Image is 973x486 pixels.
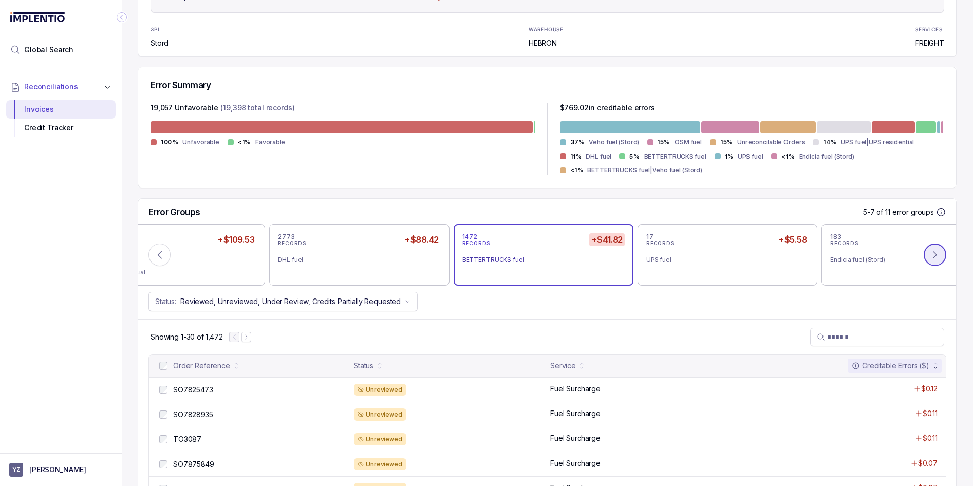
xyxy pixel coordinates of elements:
[101,255,255,265] div: UPS fuel
[148,292,418,311] button: Status:Reviewed, Unreviewed, Under Review, Credits Partially Requested
[737,137,805,147] p: Unreconcilable Orders
[781,153,795,161] p: <1%
[776,233,809,246] h5: +$5.58
[173,459,214,469] p: SO7875849
[151,38,177,48] p: Stord
[6,98,116,139] div: Reconciliations
[589,233,625,246] h5: +$41.82
[220,103,294,115] p: (19,398 total records)
[159,362,167,370] input: checkbox-checkbox
[918,458,938,468] p: $0.07
[151,332,223,342] p: Showing 1-30 of 1,472
[586,152,611,162] p: DHL fuel
[892,207,934,217] p: error groups
[155,296,176,307] p: Status:
[29,465,86,475] p: [PERSON_NAME]
[182,137,219,147] p: Unfavorable
[24,82,78,92] span: Reconciliations
[915,27,942,33] p: SERVICES
[646,255,801,265] div: UPS fuel
[9,463,113,477] button: User initials[PERSON_NAME]
[830,241,858,247] p: RECORDS
[173,434,201,444] p: TO3087
[241,332,251,342] button: Next Page
[675,137,702,147] p: OSM fuel
[402,233,440,246] h5: +$88.42
[646,241,675,247] p: RECORDS
[462,255,617,265] div: BETTERTRUCKS fuel
[354,361,373,371] div: Status
[589,137,639,147] p: Veho fuel (Stord)
[354,408,406,421] div: Unreviewed
[238,138,251,146] p: <1%
[151,332,223,342] div: Remaining page entries
[570,138,585,146] p: 37%
[278,241,306,247] p: RECORDS
[799,152,855,162] p: Endicia fuel (Stord)
[151,103,218,115] p: 19,057 Unfavorable
[921,384,938,394] p: $0.12
[148,207,200,218] h5: Error Groups
[116,11,128,23] div: Collapse Icon
[159,435,167,443] input: checkbox-checkbox
[550,458,601,468] p: Fuel Surcharge
[923,408,938,419] p: $0.11
[657,138,670,146] p: 15%
[570,166,584,174] p: <1%
[570,153,582,161] p: 11%
[159,410,167,419] input: checkbox-checkbox
[863,207,892,217] p: 5-7 of 11
[830,233,842,241] p: 183
[101,267,255,277] div: UPS residential
[215,233,256,246] h5: +$109.53
[278,233,295,241] p: 2773
[738,152,763,162] p: UPS fuel
[720,138,733,146] p: 15%
[560,103,655,115] p: $ 769.02 in creditable errors
[852,361,929,371] div: Creditable Errors ($)
[173,361,230,371] div: Order Reference
[255,137,285,147] p: Favorable
[646,233,653,241] p: 17
[173,385,213,395] p: SO7825473
[14,119,107,137] div: Credit Tracker
[9,463,23,477] span: User initials
[151,27,177,33] p: 3PL
[354,433,406,445] div: Unreviewed
[159,386,167,394] input: checkbox-checkbox
[529,38,557,48] p: HEBRON
[629,153,640,161] p: 5%
[24,45,73,55] span: Global Search
[550,433,601,443] p: Fuel Surcharge
[915,38,944,48] p: FREIGHT
[587,165,702,175] p: BETTERTRUCKS fuel|Veho fuel (Stord)
[550,361,576,371] div: Service
[354,384,406,396] div: Unreviewed
[151,80,211,91] h5: Error Summary
[6,76,116,98] button: Reconciliations
[354,458,406,470] div: Unreviewed
[159,460,167,468] input: checkbox-checkbox
[923,433,938,443] p: $0.11
[180,296,401,307] p: Reviewed, Unreviewed, Under Review, Credits Partially Requested
[550,384,601,394] p: Fuel Surcharge
[14,100,107,119] div: Invoices
[550,408,601,419] p: Fuel Surcharge
[823,138,837,146] p: 14%
[644,152,706,162] p: BETTERTRUCKS fuel
[529,27,564,33] p: WAREHOUSE
[841,137,914,147] p: UPS fuel|UPS residential
[725,153,734,161] p: 1%
[462,233,478,241] p: 1472
[173,409,213,420] p: SO7828935
[462,241,491,247] p: RECORDS
[161,138,178,146] p: 100%
[278,255,432,265] div: DHL fuel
